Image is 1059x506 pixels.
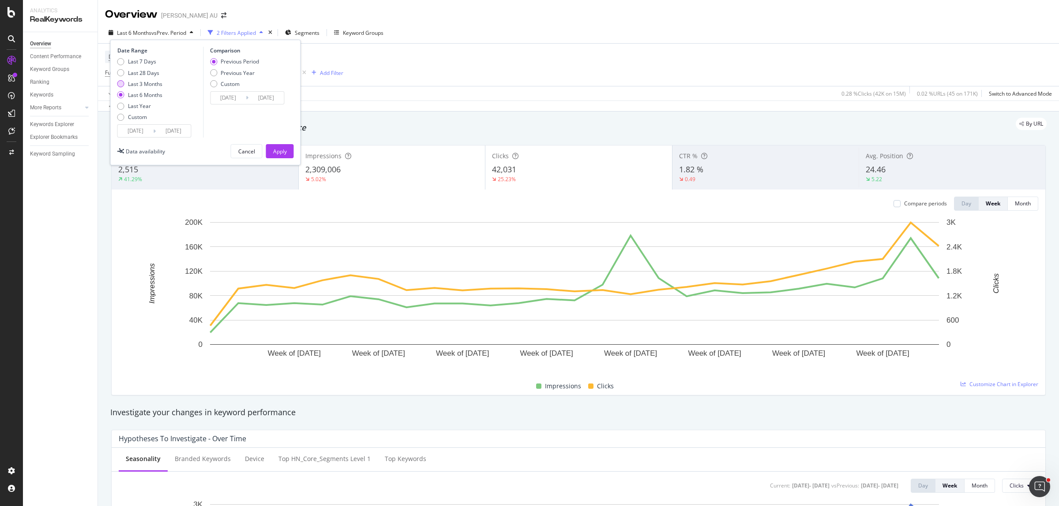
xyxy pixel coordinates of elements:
text: Week of [DATE] [856,349,909,357]
text: Week of [DATE] [772,349,825,357]
div: Analytics [30,7,90,15]
span: vs Prev. Period [151,29,186,37]
div: 0.28 % Clicks ( 42K on 15M ) [841,90,906,97]
div: 0.02 % URLs ( 45 on 171K ) [917,90,978,97]
div: Week [943,482,957,489]
text: 160K [185,243,203,251]
div: 5.22 [871,175,882,183]
div: Last 6 Months [117,91,162,99]
div: [PERSON_NAME] AU [161,11,218,20]
span: Device [109,53,125,60]
span: Last 6 Months [117,29,151,37]
div: [DATE] - [DATE] [861,482,898,489]
span: Avg. Position [866,152,903,160]
text: Week of [DATE] [520,349,573,357]
div: Ranking [30,78,49,87]
text: 120K [185,267,203,275]
a: Overview [30,39,91,48]
div: [DATE] - [DATE] [792,482,830,489]
text: 0 [199,340,203,349]
button: Month [1008,197,1038,211]
a: Keyword Sampling [30,149,91,159]
div: Keywords [30,90,53,100]
span: Impressions [545,381,581,391]
button: Add Filter [308,67,343,78]
div: 41.29% [124,175,142,183]
div: Custom [128,113,147,121]
div: Content Performance [30,52,81,61]
div: A chart. [119,218,1030,371]
text: Week of [DATE] [352,349,405,357]
div: Last Year [128,102,151,110]
div: Device [245,454,264,463]
div: Cancel [238,148,255,155]
input: End Date [248,92,284,104]
div: Top HN_Core_Segments Level 1 [278,454,371,463]
span: Segments [295,29,319,37]
div: 25.23% [498,175,516,183]
a: More Reports [30,103,83,112]
text: Impressions [148,263,156,304]
div: Month [972,482,988,489]
text: Week of [DATE] [604,349,657,357]
div: Last 3 Months [128,80,162,88]
text: Clicks [992,273,1000,294]
a: Explorer Bookmarks [30,133,91,142]
div: Branded Keywords [175,454,231,463]
div: vs Previous : [831,482,859,489]
span: Full URL [105,69,124,76]
div: 2 Filters Applied [217,29,256,37]
input: End Date [156,125,191,137]
span: Clicks [1010,482,1024,489]
button: Cancel [231,144,263,158]
div: Keyword Groups [343,29,383,37]
button: Day [954,197,979,211]
span: CTR % [679,152,698,160]
text: 1.2K [946,292,962,300]
div: Day [918,482,928,489]
span: 1.82 % [679,164,703,175]
a: Customize Chart in Explorer [961,380,1038,388]
iframe: Intercom live chat [1029,476,1050,497]
div: Previous Year [210,69,259,77]
button: Week [935,479,965,493]
text: 0 [946,340,950,349]
span: By URL [1026,121,1043,126]
a: Keywords [30,90,91,100]
div: Custom [117,113,162,121]
text: 600 [946,316,959,324]
div: Last 7 Days [117,58,162,65]
a: Content Performance [30,52,91,61]
div: Previous Year [221,69,255,77]
div: Keyword Groups [30,65,69,74]
div: Last 3 Months [117,80,162,88]
a: Keywords Explorer [30,120,91,129]
text: 2.4K [946,243,962,251]
div: legacy label [1016,118,1047,130]
div: times [267,28,274,37]
text: 40K [189,316,203,324]
div: Custom [221,80,240,88]
button: Last 6 MonthsvsPrev. Period [105,26,197,40]
span: Customize Chart in Explorer [969,380,1038,388]
div: Date Range [117,47,201,54]
a: Keyword Groups [30,65,91,74]
div: Previous Period [221,58,259,65]
div: Last 7 Days [128,58,156,65]
button: Clicks [1002,479,1038,493]
span: Clicks [597,381,614,391]
div: More Reports [30,103,61,112]
div: Last 6 Months [128,91,162,99]
span: 2,515 [118,164,138,175]
button: Switch to Advanced Mode [985,86,1052,100]
div: Month [1015,200,1031,207]
button: Week [979,197,1008,211]
div: Keyword Sampling [30,149,75,159]
button: Keyword Groups [330,26,387,40]
div: Week [986,200,1000,207]
div: arrow-right-arrow-left [221,12,226,19]
input: Start Date [118,125,153,137]
div: Top Keywords [385,454,426,463]
text: Week of [DATE] [436,349,489,357]
span: 24.46 [866,164,886,175]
